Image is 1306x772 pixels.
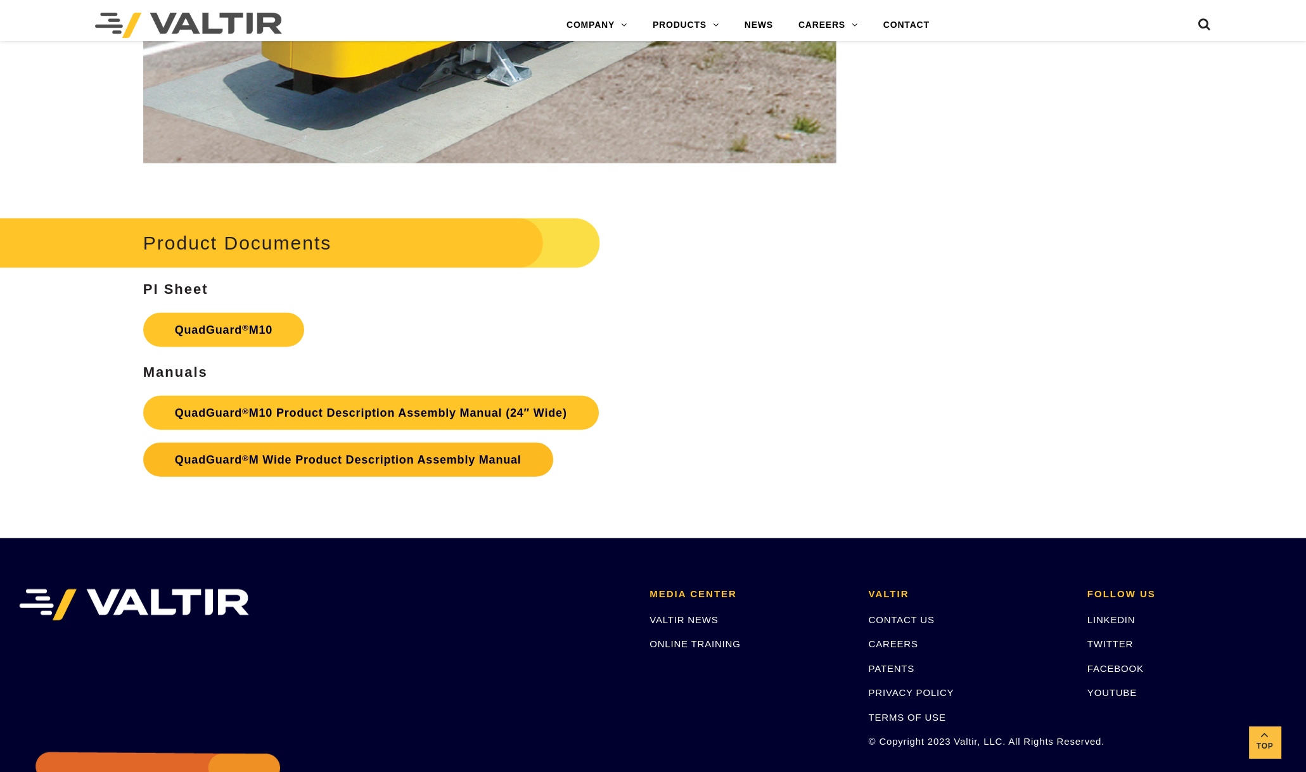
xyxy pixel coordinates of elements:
[1249,739,1281,754] span: Top
[143,396,599,430] a: QuadGuard®M10 Product Description Assembly Manual (24″ Wide)
[1087,614,1136,625] a: LINKEDIN
[640,13,732,38] a: PRODUCTS
[19,589,249,621] img: VALTIR
[1087,589,1287,600] h2: FOLLOW US
[95,13,282,38] img: Valtir
[1087,663,1144,674] a: FACEBOOK
[871,13,942,38] a: CONTACT
[143,313,304,347] a: QuadGuard®M10
[786,13,871,38] a: CAREERS
[1249,726,1281,758] a: Top
[868,663,914,674] a: PATENTS
[650,638,740,649] a: ONLINE TRAINING
[242,453,249,463] sup: ®
[868,712,945,723] a: TERMS OF USE
[242,323,249,332] sup: ®
[868,589,1068,600] h2: VALTIR
[650,614,718,625] a: VALTIR NEWS
[868,687,954,698] a: PRIVACY POLICY
[242,407,249,416] sup: ®
[868,638,918,649] a: CAREERS
[143,281,208,297] strong: PI Sheet
[143,443,553,477] a: QuadGuard®M Wide Product Description Assembly Manual
[1087,687,1137,698] a: YOUTUBE
[650,589,849,600] h2: MEDIA CENTER
[554,13,640,38] a: COMPANY
[868,614,934,625] a: CONTACT US
[143,364,208,380] strong: Manuals
[732,13,786,38] a: NEWS
[868,734,1068,749] p: © Copyright 2023 Valtir, LLC. All Rights Reserved.
[1087,638,1133,649] a: TWITTER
